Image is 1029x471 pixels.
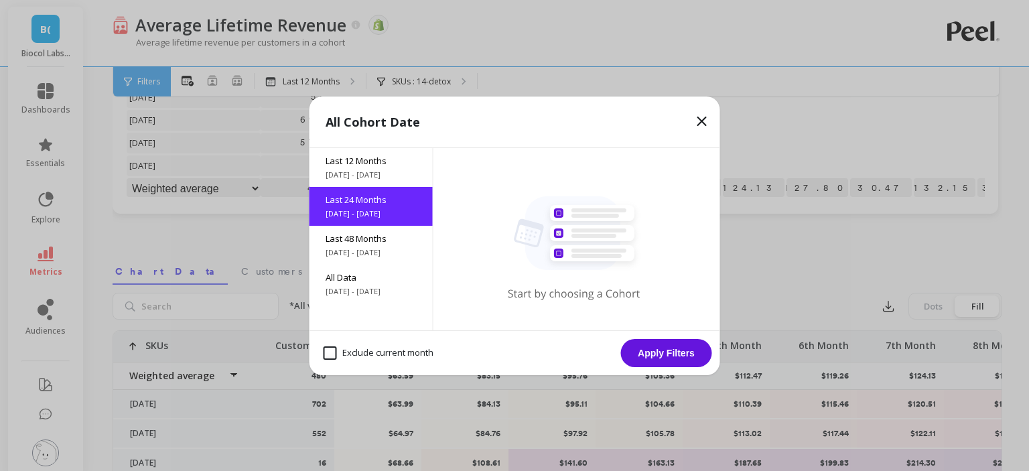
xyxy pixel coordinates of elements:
span: [DATE] - [DATE] [326,286,417,297]
span: Exclude current month [324,346,433,360]
span: Last 12 Months [326,155,417,167]
span: All Data [326,271,417,283]
span: Last 24 Months [326,194,417,206]
p: All Cohort Date [326,113,420,131]
button: Apply Filters [621,339,712,367]
span: [DATE] - [DATE] [326,170,417,180]
span: [DATE] - [DATE] [326,208,417,219]
span: Last 48 Months [326,232,417,245]
span: [DATE] - [DATE] [326,247,417,258]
